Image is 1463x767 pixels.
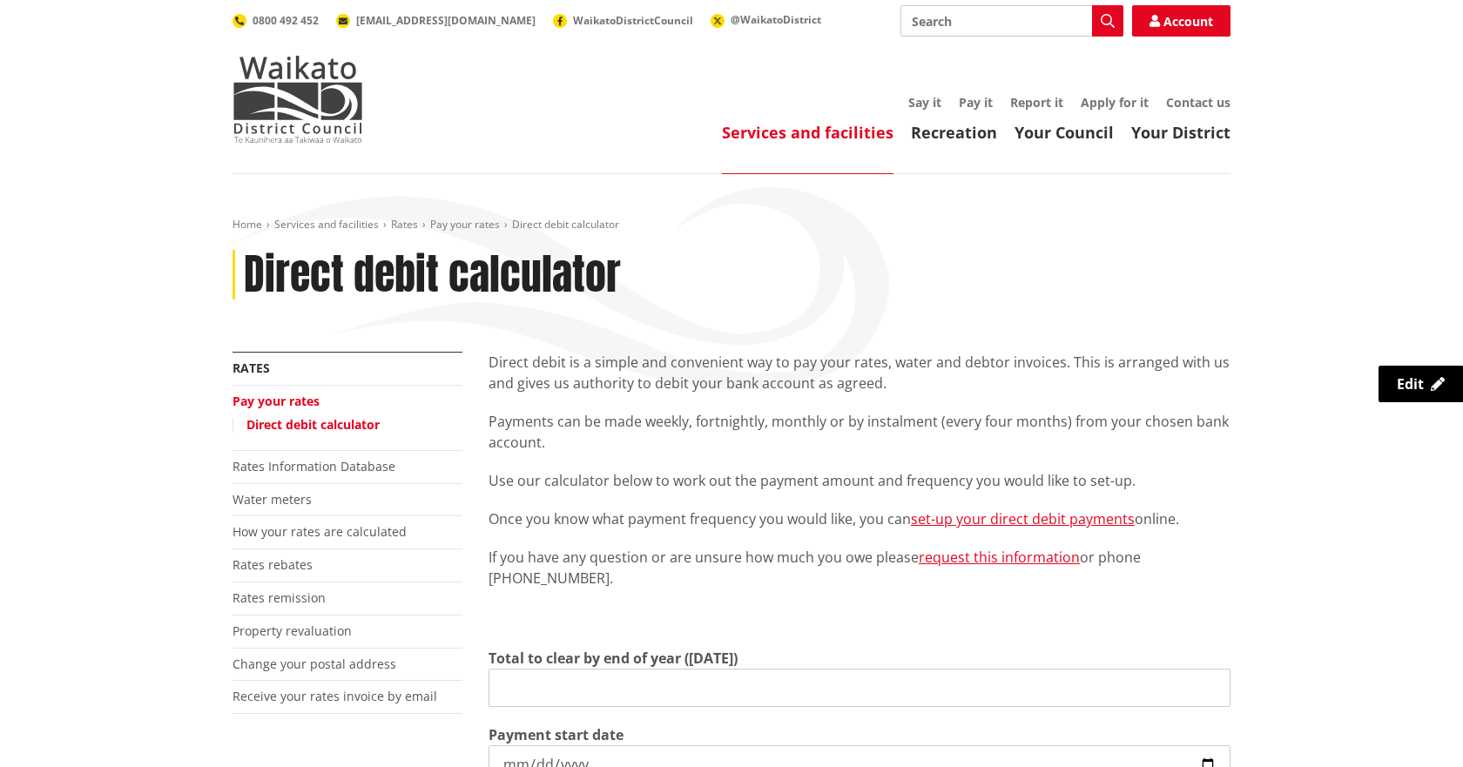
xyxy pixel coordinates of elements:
[233,217,262,232] a: Home
[356,13,536,28] span: [EMAIL_ADDRESS][DOMAIN_NAME]
[233,393,320,409] a: Pay your rates
[553,13,693,28] a: WaikatoDistrictCouncil
[1166,94,1230,111] a: Contact us
[489,508,1230,529] p: Once you know what payment frequency you would like, you can online.
[430,217,500,232] a: Pay your rates
[911,509,1135,528] a: set-up your direct debit payments
[233,13,319,28] a: 0800 492 452
[489,352,1230,394] p: Direct debit is a simple and convenient way to pay your rates, water and debtor invoices. This is...
[244,250,621,300] h1: Direct debit calculator
[900,5,1123,37] input: Search input
[573,13,693,28] span: WaikatoDistrictCouncil
[233,458,395,474] a: Rates Information Database
[731,12,821,27] span: @WaikatoDistrict
[722,122,893,143] a: Services and facilities
[711,12,821,27] a: @WaikatoDistrict
[246,416,380,433] a: Direct debit calculator
[911,122,997,143] a: Recreation
[233,491,312,508] a: Water meters
[1015,122,1114,143] a: Your Council
[489,648,738,669] label: Total to clear by end of year ([DATE])
[233,360,270,376] a: Rates
[391,217,418,232] a: Rates
[1010,94,1063,111] a: Report it
[1379,366,1463,402] a: Edit
[919,548,1080,567] a: request this information
[233,656,396,672] a: Change your postal address
[233,523,407,540] a: How your rates are calculated
[1132,5,1230,37] a: Account
[959,94,993,111] a: Pay it
[1081,94,1149,111] a: Apply for it
[233,688,437,704] a: Receive your rates invoice by email
[908,94,941,111] a: Say it
[233,589,326,606] a: Rates remission
[253,13,319,28] span: 0800 492 452
[274,217,379,232] a: Services and facilities
[489,411,1230,453] p: Payments can be made weekly, fortnightly, monthly or by instalment (every four months) from your ...
[233,56,363,143] img: Waikato District Council - Te Kaunihera aa Takiwaa o Waikato
[336,13,536,28] a: [EMAIL_ADDRESS][DOMAIN_NAME]
[233,556,313,573] a: Rates rebates
[489,470,1230,491] p: Use our calculator below to work out the payment amount and frequency you would like to set-up.
[489,547,1230,589] p: If you have any question or are unsure how much you owe please or phone [PHONE_NUMBER].
[1397,374,1424,394] span: Edit
[233,218,1230,232] nav: breadcrumb
[233,622,352,639] a: Property revaluation
[489,724,624,745] label: Payment start date
[1131,122,1230,143] a: Your District
[512,217,619,232] span: Direct debit calculator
